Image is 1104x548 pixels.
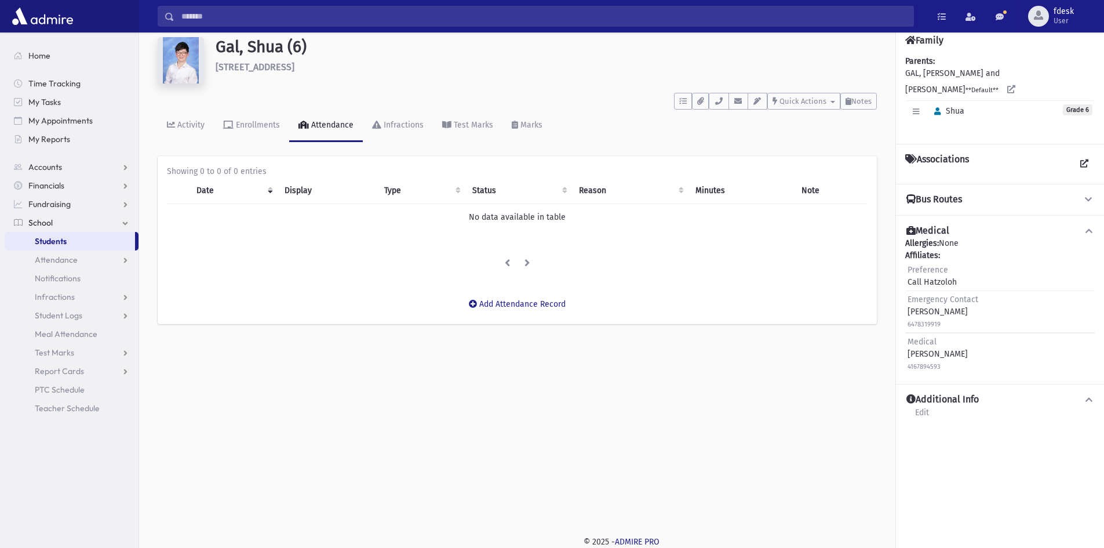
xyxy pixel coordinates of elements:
button: Additional Info [905,394,1095,406]
a: Report Cards [5,362,139,380]
span: Time Tracking [28,78,81,89]
h4: Family [905,35,943,46]
a: Infractions [363,110,433,142]
div: [PERSON_NAME] [908,293,978,330]
div: [PERSON_NAME] [908,336,968,372]
th: Note [795,177,868,204]
a: Teacher Schedule [5,399,139,418]
div: Test Marks [451,120,493,130]
th: Date: activate to sort column ascending [190,177,277,204]
span: Fundraising [28,199,71,209]
img: +CXef8= [158,37,204,84]
span: Accounts [28,162,62,172]
div: © 2025 - [158,536,1085,548]
th: Reason: activate to sort column ascending [572,177,688,204]
a: Attendance [5,251,139,269]
span: Grade 6 [1063,104,1092,115]
div: GAL, [PERSON_NAME] and [PERSON_NAME] [905,55,1095,135]
span: Attendance [35,255,78,265]
button: Add Attendance Record [461,294,573,315]
th: Status: activate to sort column ascending [465,177,571,204]
h4: Bus Routes [906,194,962,206]
a: Meal Attendance [5,325,139,343]
a: Student Logs [5,306,139,325]
span: My Reports [28,134,70,144]
div: Attendance [309,120,354,130]
span: Preference [908,265,948,275]
a: Accounts [5,158,139,176]
span: Quick Actions [779,97,826,106]
div: Infractions [381,120,424,130]
div: Marks [518,120,542,130]
span: Infractions [35,292,75,302]
button: Quick Actions [767,93,840,110]
a: Financials [5,176,139,195]
a: PTC Schedule [5,380,139,399]
span: PTC Schedule [35,384,85,395]
th: Type: activate to sort column ascending [377,177,466,204]
a: School [5,213,139,232]
button: Notes [840,93,877,110]
h1: Gal, Shua (6) [216,37,877,57]
span: Shua [929,106,964,116]
a: Home [5,46,139,65]
b: Parents: [905,56,935,66]
b: Allergies: [905,238,939,248]
a: Test Marks [5,343,139,362]
input: Search [174,6,913,27]
div: Activity [175,120,205,130]
th: Minutes [688,177,795,204]
small: 4167894593 [908,363,941,371]
a: Students [5,232,135,251]
span: Meal Attendance [35,329,97,339]
div: Call Hatzoloh [908,264,957,288]
span: My Tasks [28,97,61,107]
a: ADMIRE PRO [615,537,660,547]
span: Notifications [35,273,81,284]
span: Financials [28,180,64,191]
button: Medical [905,225,1095,237]
span: fdesk [1054,7,1074,16]
h4: Associations [905,154,969,175]
img: AdmirePro [9,5,76,28]
a: My Appointments [5,111,139,130]
small: 6478319919 [908,321,941,328]
h4: Additional Info [906,394,979,406]
a: Fundraising [5,195,139,213]
span: My Appointments [28,115,93,126]
div: Enrollments [234,120,280,130]
span: User [1054,16,1074,26]
a: Notifications [5,269,139,288]
td: No data available in table [167,204,868,231]
span: Emergency Contact [908,295,978,304]
span: Report Cards [35,366,84,376]
div: Showing 0 to 0 of 0 entries [167,165,868,177]
span: Medical [908,337,937,347]
span: Student Logs [35,310,82,321]
a: Test Marks [433,110,502,142]
b: Affiliates: [905,251,940,260]
span: Home [28,50,50,61]
a: View all Associations [1074,154,1095,175]
a: Time Tracking [5,74,139,93]
a: Marks [502,110,552,142]
a: Infractions [5,288,139,306]
a: Enrollments [214,110,289,142]
span: Students [35,236,67,246]
span: Teacher Schedule [35,403,100,413]
h6: [STREET_ADDRESS] [216,61,877,72]
th: Display [278,177,377,204]
div: None [905,237,1095,375]
a: Attendance [289,110,363,142]
h4: Medical [906,225,949,237]
span: School [28,217,53,228]
span: Test Marks [35,347,74,358]
a: My Tasks [5,93,139,111]
span: Notes [851,97,872,106]
a: Activity [158,110,214,142]
button: Bus Routes [905,194,1095,206]
a: Edit [914,406,930,427]
a: My Reports [5,130,139,148]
